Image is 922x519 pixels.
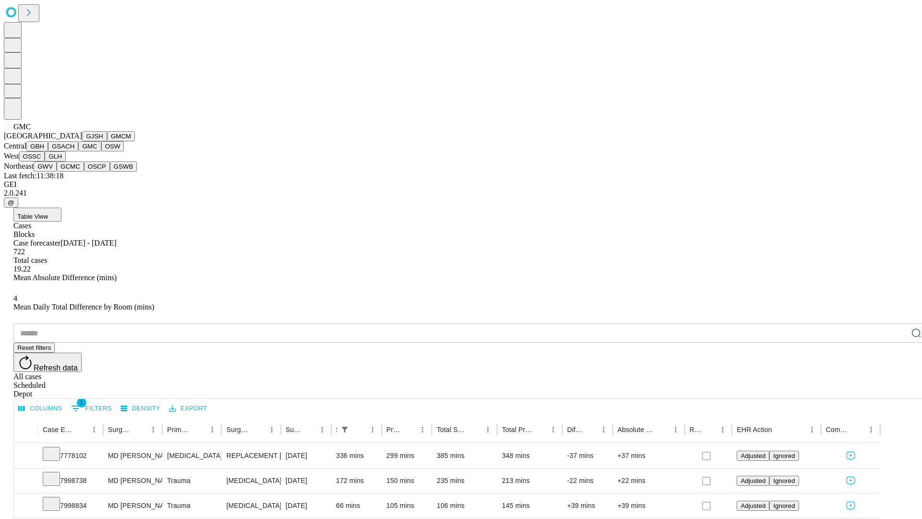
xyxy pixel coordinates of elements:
div: +37 mins [618,444,680,468]
div: 7778102 [43,444,98,468]
div: 299 mins [387,444,427,468]
button: Menu [265,423,279,436]
div: Trauma [167,494,217,518]
span: @ [8,199,14,206]
div: Case Epic Id [43,426,73,433]
button: Sort [851,423,864,436]
div: GEI [4,180,918,189]
div: 145 mins [502,494,558,518]
span: Last fetch: 11:38:18 [4,172,63,180]
div: +22 mins [618,469,680,493]
div: Surgery Name [226,426,250,433]
button: Ignored [769,501,799,511]
span: Northeast [4,162,34,170]
button: Adjusted [737,451,769,461]
button: Menu [546,423,560,436]
div: 336 mins [336,444,377,468]
button: GSWB [110,161,137,172]
button: Show filters [338,423,352,436]
span: Ignored [773,477,795,484]
div: Comments [826,426,850,433]
button: GCMC [57,161,84,172]
button: OSCP [84,161,110,172]
div: Total Scheduled Duration [437,426,467,433]
button: Menu [597,423,610,436]
span: West [4,152,19,160]
div: -22 mins [567,469,608,493]
button: Show filters [69,401,114,416]
div: Total Predicted Duration [502,426,532,433]
div: [DATE] [286,494,327,518]
button: Menu [146,423,160,436]
button: Sort [192,423,206,436]
span: Adjusted [740,502,765,509]
div: Surgeon Name [108,426,132,433]
div: 2.0.241 [4,189,918,198]
div: +39 mins [618,494,680,518]
button: Sort [302,423,315,436]
span: 722 [13,247,25,256]
div: [MEDICAL_DATA] [226,469,276,493]
button: Export [167,401,209,416]
button: Sort [703,423,716,436]
button: Menu [87,423,101,436]
span: Refresh data [34,364,78,372]
button: @ [4,198,18,208]
button: GSACH [48,141,78,151]
button: Sort [468,423,481,436]
button: Expand [19,448,33,465]
button: Density [118,401,163,416]
span: 19.22 [13,265,31,273]
button: Ignored [769,476,799,486]
button: Menu [315,423,329,436]
button: Reset filters [13,343,55,353]
span: 1 [77,398,86,408]
div: 235 mins [437,469,492,493]
span: Ignored [773,502,795,509]
div: 106 mins [437,494,492,518]
div: MD [PERSON_NAME] [108,469,158,493]
div: [DATE] [286,444,327,468]
div: 172 mins [336,469,377,493]
button: Menu [206,423,219,436]
div: [DATE] [286,469,327,493]
span: Total cases [13,256,47,264]
button: Ignored [769,451,799,461]
div: 150 mins [387,469,427,493]
button: GWV [34,161,57,172]
div: REPLACEMENT [MEDICAL_DATA], BYPASS WITH PROSTHETIC VALVE [226,444,276,468]
span: 4 [13,294,17,302]
div: 66 mins [336,494,377,518]
button: GLH [45,151,65,161]
div: [MEDICAL_DATA] [167,444,217,468]
span: Adjusted [740,452,765,459]
button: Adjusted [737,501,769,511]
div: MD [PERSON_NAME] [108,494,158,518]
button: OSSC [19,151,45,161]
div: 105 mins [387,494,427,518]
button: Sort [352,423,366,436]
span: GMC [13,123,31,131]
button: GMC [78,141,101,151]
span: [DATE] - [DATE] [61,239,116,247]
div: EHR Action [737,426,772,433]
div: [MEDICAL_DATA] LYMPH NODE OPEN SUPERFICIAL [226,494,276,518]
button: Menu [716,423,729,436]
div: -37 mins [567,444,608,468]
button: Menu [481,423,495,436]
button: Adjusted [737,476,769,486]
div: 1 active filter [338,423,352,436]
div: 348 mins [502,444,558,468]
button: Sort [133,423,146,436]
div: Primary Service [167,426,191,433]
span: Mean Daily Total Difference by Room (mins) [13,303,154,311]
button: Menu [864,423,878,436]
button: Menu [366,423,379,436]
div: Scheduled In Room Duration [336,426,337,433]
div: +39 mins [567,494,608,518]
button: OSW [101,141,124,151]
div: 213 mins [502,469,558,493]
button: Sort [252,423,265,436]
span: [GEOGRAPHIC_DATA] [4,132,82,140]
span: Reset filters [17,344,51,351]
